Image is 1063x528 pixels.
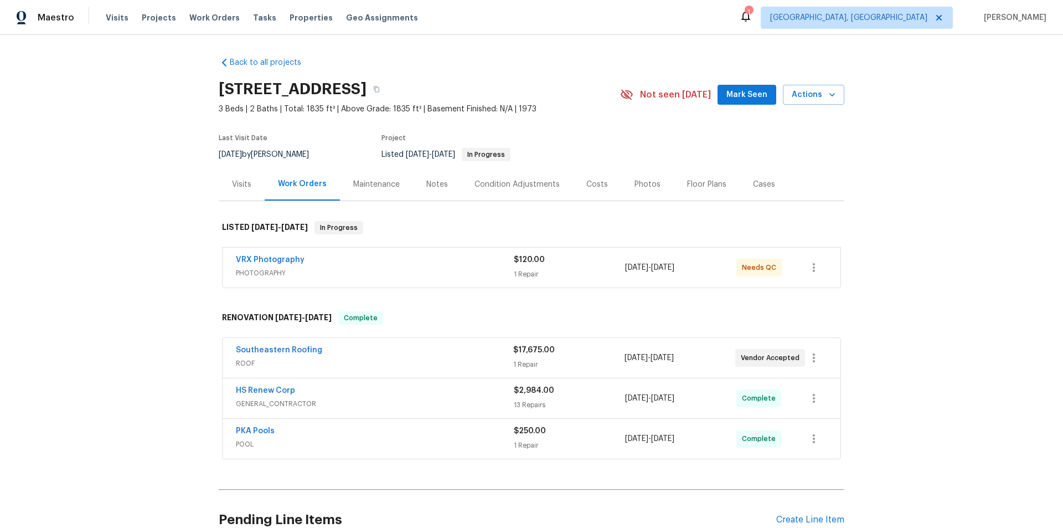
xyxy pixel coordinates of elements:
span: Vendor Accepted [741,352,804,363]
span: - [625,433,674,444]
div: by [PERSON_NAME] [219,148,322,161]
span: - [625,352,674,363]
span: $250.00 [514,427,546,435]
span: Actions [792,88,835,102]
div: Costs [586,179,608,190]
span: [PERSON_NAME] [979,12,1046,23]
span: - [251,223,308,231]
h6: RENOVATION [222,311,332,325]
span: Work Orders [189,12,240,23]
button: Mark Seen [718,85,776,105]
span: PHOTOGRAPHY [236,268,514,279]
span: - [406,151,455,158]
span: Needs QC [742,262,781,273]
span: [DATE] [275,314,302,321]
span: Geo Assignments [346,12,418,23]
span: [DATE] [625,264,648,271]
span: [DATE] [651,394,674,402]
span: [DATE] [651,435,674,443]
span: - [625,393,674,404]
a: PKA Pools [236,427,275,435]
div: 1 Repair [514,269,625,280]
span: [DATE] [625,354,648,362]
div: Work Orders [278,178,327,189]
div: Visits [232,179,251,190]
span: Projects [142,12,176,23]
span: - [625,262,674,273]
a: VRX Photography [236,256,305,264]
div: 1 Repair [513,359,624,370]
span: POOL [236,439,514,450]
span: Visits [106,12,128,23]
div: Photos [634,179,660,190]
h2: [STREET_ADDRESS] [219,84,367,95]
a: Back to all projects [219,57,325,68]
button: Copy Address [367,79,386,99]
span: In Progress [316,222,362,233]
span: Mark Seen [726,88,767,102]
span: Listed [381,151,510,158]
span: [DATE] [219,151,242,158]
span: Last Visit Date [219,135,267,141]
span: Properties [290,12,333,23]
div: Floor Plans [687,179,726,190]
div: 1 Repair [514,440,625,451]
div: Notes [426,179,448,190]
div: Condition Adjustments [474,179,560,190]
span: Complete [742,393,780,404]
span: [DATE] [625,394,648,402]
span: [DATE] [651,264,674,271]
div: RENOVATION [DATE]-[DATE]Complete [219,300,844,336]
div: LISTED [DATE]-[DATE]In Progress [219,210,844,245]
span: $2,984.00 [514,387,554,394]
span: [DATE] [651,354,674,362]
span: [DATE] [406,151,429,158]
a: Southeastern Roofing [236,346,322,354]
span: [DATE] [305,314,332,321]
span: Tasks [253,14,276,22]
span: Project [381,135,406,141]
span: - [275,314,332,321]
span: [GEOGRAPHIC_DATA], [GEOGRAPHIC_DATA] [770,12,927,23]
span: ROOF [236,358,513,369]
div: Maintenance [353,179,400,190]
span: Not seen [DATE] [640,89,711,100]
span: [DATE] [251,223,278,231]
span: Maestro [38,12,74,23]
span: 3 Beds | 2 Baths | Total: 1835 ft² | Above Grade: 1835 ft² | Basement Finished: N/A | 1973 [219,104,620,115]
div: 1 [745,7,752,18]
a: HS Renew Corp [236,387,295,394]
span: [DATE] [432,151,455,158]
div: Create Line Item [776,515,844,525]
h6: LISTED [222,221,308,234]
div: Cases [753,179,775,190]
button: Actions [783,85,844,105]
span: [DATE] [281,223,308,231]
span: [DATE] [625,435,648,443]
span: $17,675.00 [513,346,555,354]
span: Complete [742,433,780,444]
span: $120.00 [514,256,545,264]
span: GENERAL_CONTRACTOR [236,398,514,409]
div: 13 Repairs [514,399,625,411]
span: In Progress [463,151,509,158]
span: Complete [339,312,382,324]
